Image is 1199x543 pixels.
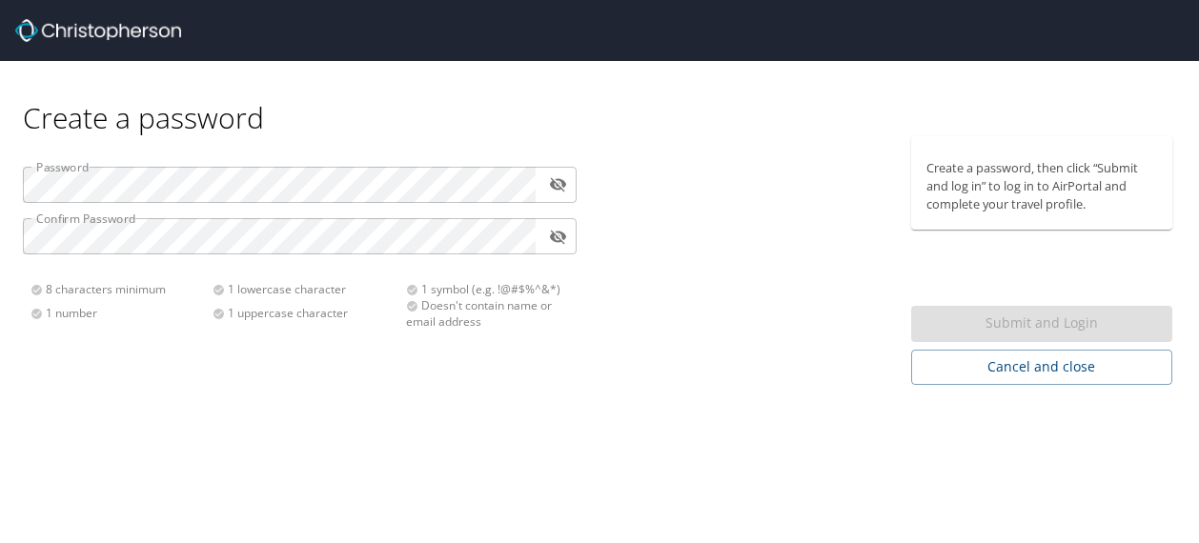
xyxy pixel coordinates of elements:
button: toggle password visibility [543,222,573,251]
div: 8 characters minimum [30,281,213,297]
button: Cancel and close [911,350,1173,385]
div: 1 number [30,305,213,321]
div: 1 uppercase character [213,305,395,321]
div: Doesn't contain name or email address [406,297,565,330]
span: Cancel and close [926,355,1158,379]
div: 1 lowercase character [213,281,395,297]
button: toggle password visibility [543,170,573,199]
p: Create a password, then click “Submit and log in” to log in to AirPortal and complete your travel... [926,159,1158,214]
img: Christopherson_logo_rev.png [15,19,181,42]
div: 1 symbol (e.g. !@#$%^&*) [406,281,565,297]
div: Create a password [23,61,1176,136]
